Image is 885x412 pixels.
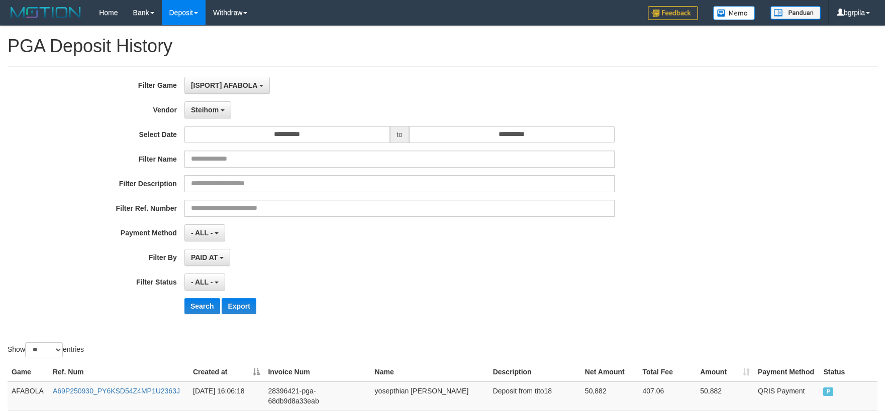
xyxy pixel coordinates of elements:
th: Status [819,363,877,381]
td: 28396421-pga-68db9d8a33eab [264,381,370,410]
th: Name [371,363,489,381]
button: Search [184,298,220,314]
img: MOTION_logo.png [8,5,84,20]
span: PAID AT [191,253,218,261]
a: A69P250930_PY6KSD54Z4MP1U2363J [53,387,180,395]
span: to [390,126,409,143]
th: Invoice Num [264,363,370,381]
td: [DATE] 16:06:18 [189,381,264,410]
img: Button%20Memo.svg [713,6,755,20]
th: Ref. Num [49,363,189,381]
td: QRIS Payment [754,381,819,410]
button: Steihom [184,101,231,118]
select: Showentries [25,342,63,357]
button: Export [222,298,256,314]
button: PAID AT [184,249,230,266]
td: 407.06 [639,381,697,410]
th: Net Amount [581,363,639,381]
th: Payment Method [754,363,819,381]
td: 50,882 [696,381,754,410]
th: Created at: activate to sort column descending [189,363,264,381]
span: [ISPORT] AFABOLA [191,81,257,89]
span: - ALL - [191,229,213,237]
th: Total Fee [639,363,697,381]
h1: PGA Deposit History [8,36,877,56]
span: Steihom [191,106,219,114]
td: yosepthian [PERSON_NAME] [371,381,489,410]
span: PAID [823,387,833,396]
th: Amount: activate to sort column ascending [696,363,754,381]
button: [ISPORT] AFABOLA [184,77,270,94]
span: - ALL - [191,278,213,286]
img: Feedback.jpg [648,6,698,20]
img: panduan.png [770,6,821,20]
th: Description [489,363,581,381]
button: - ALL - [184,273,225,291]
button: - ALL - [184,224,225,241]
label: Show entries [8,342,84,357]
th: Game [8,363,49,381]
td: 50,882 [581,381,639,410]
td: Deposit from tito18 [489,381,581,410]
